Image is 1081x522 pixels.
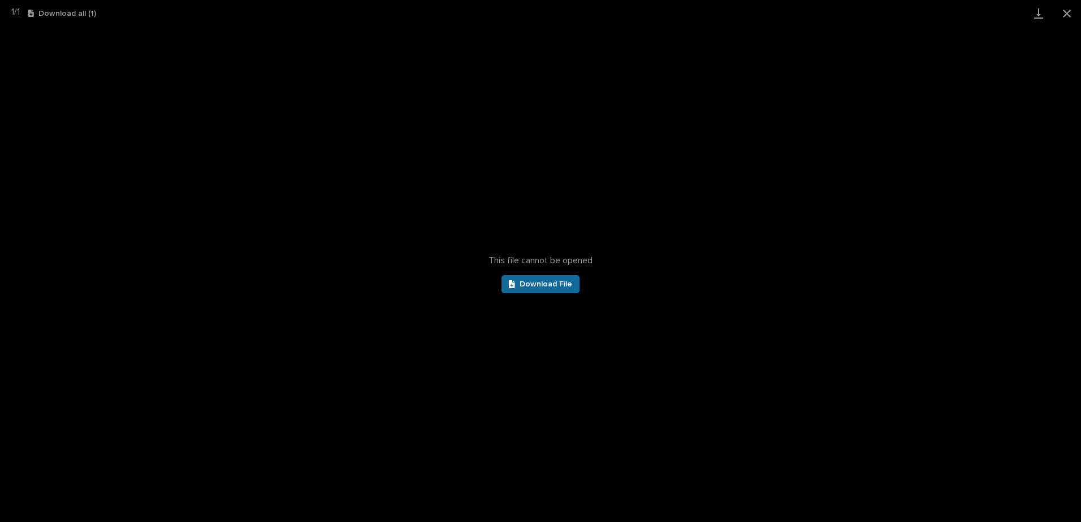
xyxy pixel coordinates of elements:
button: Download all (1) [28,10,96,18]
a: Download File [501,275,580,293]
span: This file cannot be opened [488,255,593,266]
span: Download File [520,280,572,288]
span: 1 [11,7,14,16]
span: 1 [17,7,20,16]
